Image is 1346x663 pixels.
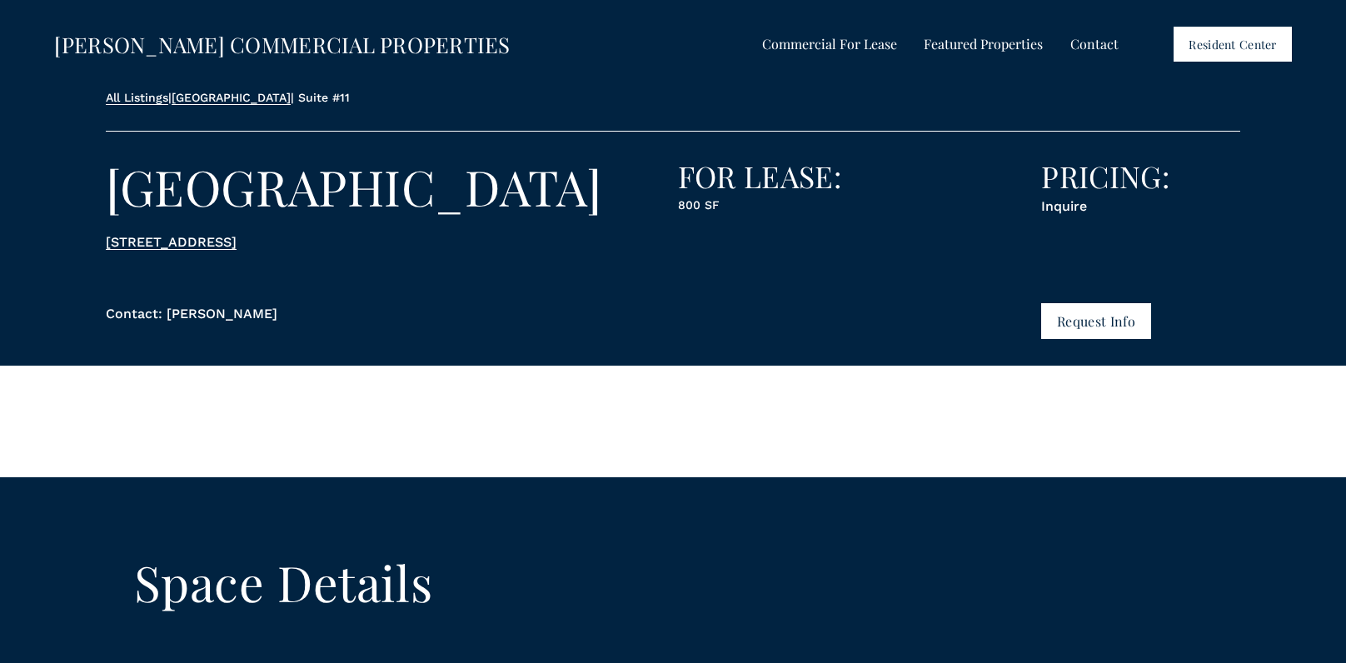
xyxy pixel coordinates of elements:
[1041,303,1150,339] button: Request Info
[1070,32,1119,57] a: Contact
[106,91,168,104] a: All Listings
[1174,27,1293,61] a: Resident Center
[106,160,616,213] h2: [GEOGRAPHIC_DATA]
[106,234,237,250] a: [STREET_ADDRESS]
[678,160,877,194] h3: FOR LEASE:
[106,88,408,107] p: | | Suite #11
[762,32,897,57] a: folder dropdown
[54,30,511,58] a: [PERSON_NAME] COMMERCIAL PROPERTIES
[106,303,356,325] p: Contact: [PERSON_NAME]
[762,33,897,55] span: Commercial For Lease
[106,556,461,609] h2: Space Details
[924,32,1043,57] a: folder dropdown
[1041,196,1240,217] p: Inquire
[172,91,291,104] a: [GEOGRAPHIC_DATA]
[924,33,1043,55] span: Featured Properties
[678,196,877,215] p: 800 SF
[1041,160,1240,194] h3: PRICING:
